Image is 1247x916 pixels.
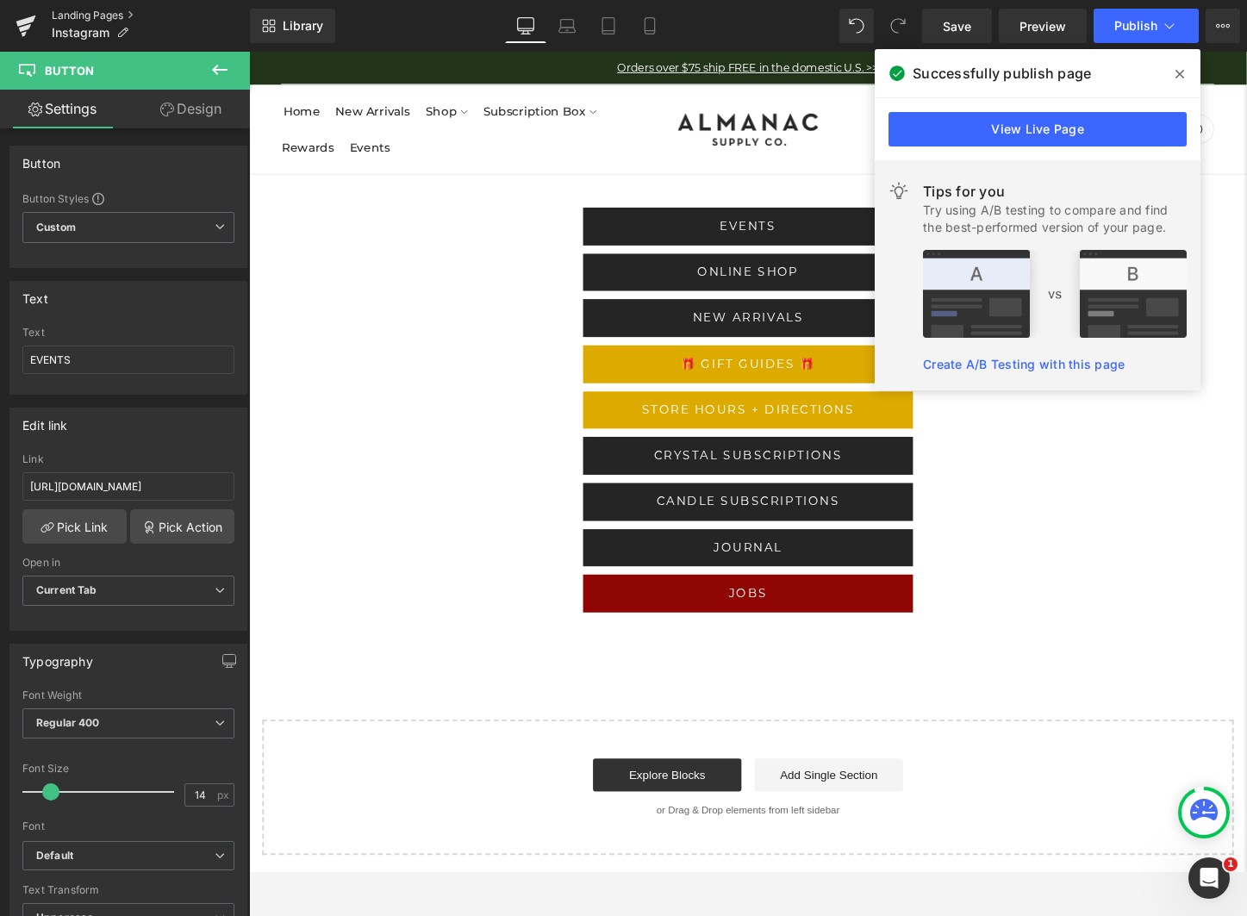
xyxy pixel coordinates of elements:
[999,9,1087,43] a: Preview
[22,453,234,465] div: Link
[36,583,97,596] b: Current Tab
[90,43,168,81] a: New Arrivals
[505,9,546,43] a: Desktop
[349,499,694,539] a: JOURNAL
[913,63,1091,84] span: Successfully publish page
[349,259,694,298] a: NEW ARRIVALS
[52,9,250,22] a: Landing Pages
[349,546,694,586] a: JOBS
[349,451,694,490] a: CANDLE SUBSCRIPTIONS
[34,81,89,119] a: Rewards
[839,9,874,43] button: Undo
[588,9,629,43] a: Tablet
[629,9,670,43] a: Mobile
[105,81,147,119] a: Events
[36,849,73,863] i: Default
[52,26,109,40] span: Instagram
[45,64,94,78] span: Button
[250,9,335,43] a: New Library
[245,43,363,81] a: Subscription Box
[867,62,908,100] a: Open quick search
[128,90,253,128] a: Design
[426,462,617,477] span: CANDLE SUBSCRIPTIONS
[923,357,1125,371] a: Create A/B Testing with this page
[22,282,48,306] div: Text
[349,307,694,346] a: 🎁 GIFT GUIDES 🎁
[486,510,558,526] span: JOURNAL
[926,62,960,100] a: Login
[923,202,1187,236] div: Try using A/B testing to compare and find the best-performed version of your page.
[888,112,1187,146] a: View Live Page
[502,558,542,573] span: JOBS
[1224,857,1238,871] span: 1
[977,62,1008,100] a: 0
[359,738,514,773] a: Explore Blocks
[1206,9,1240,43] button: More
[41,787,1001,799] p: or Drag & Drop elements from left sidebar
[184,43,228,81] a: Shop
[943,17,971,35] span: Save
[464,270,579,285] span: NEW ARRIVALS
[867,70,908,92] div: Search
[423,414,620,429] span: CRYSTAL SUBSCRIPTIONS
[22,689,234,701] div: Font Weight
[22,146,60,171] div: Button
[217,789,232,801] span: px
[923,250,1187,338] img: tip.png
[881,9,915,43] button: Redo
[36,43,74,81] a: Home
[22,472,234,501] input: https://your-shop.myshopify.com
[923,181,1187,202] div: Tips for you
[22,763,234,775] div: Font Size
[469,222,575,238] span: ONLINE SHOP
[22,408,68,433] div: Edit link
[1188,857,1230,899] iframe: Intercom live chat
[1094,9,1199,43] button: Publish
[1114,19,1157,33] span: Publish
[546,9,588,43] a: Laptop
[528,738,683,773] a: Add Single Section
[1019,17,1066,35] span: Preview
[349,355,694,395] a: STORE HOURS + DIRECTIONS
[22,509,127,544] a: Pick Link
[492,174,551,190] span: EVENTS
[385,10,658,22] a: Orders over $75 ship FREE in the domestic U.S. >>
[22,645,93,669] div: Typography
[22,820,234,832] div: Font
[888,181,909,202] img: light.svg
[349,211,694,251] a: ONLINE SHOP
[22,327,234,339] div: Text
[451,318,592,333] span: 🎁 GIFT GUIDES 🎁
[349,402,694,442] a: CRYSTAL SUBSCRIPTIONS
[448,65,595,98] img: Almanac Supply Co.
[130,509,234,544] a: Pick Action
[22,884,234,896] div: Text Transform
[22,557,234,569] div: Open in
[349,163,694,203] a: EVENTS
[36,716,100,729] b: Regular 400
[410,366,633,382] span: STORE HOURS + DIRECTIONS
[36,221,76,235] b: Custom
[22,191,234,205] div: Button Styles
[283,18,323,34] span: Library
[981,69,1005,93] span: 0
